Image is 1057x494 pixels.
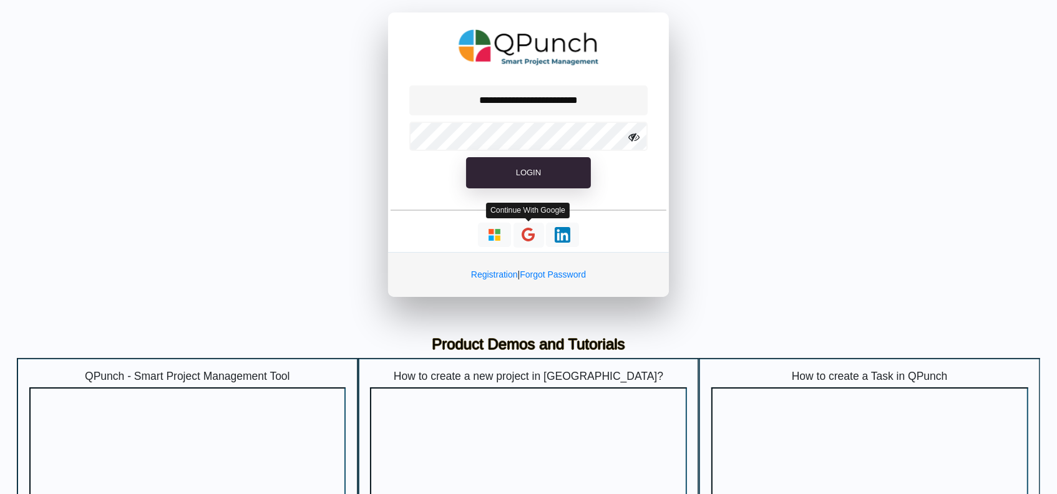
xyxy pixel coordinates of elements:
button: Login [466,157,591,188]
img: QPunch [459,25,599,70]
div: | [388,252,669,297]
span: Login [516,168,541,177]
h5: How to create a Task in QPunch [711,370,1028,383]
h5: QPunch - Smart Project Management Tool [29,370,346,383]
a: Forgot Password [520,269,586,279]
button: Continue With Microsoft Azure [478,223,511,247]
button: Continue With LinkedIn [546,223,579,247]
img: Loading... [555,227,570,243]
img: Loading... [487,227,502,243]
a: Registration [471,269,518,279]
h3: Product Demos and Tutorials [26,336,1031,354]
div: Continue With Google [486,203,570,218]
h5: How to create a new project in [GEOGRAPHIC_DATA]? [370,370,687,383]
